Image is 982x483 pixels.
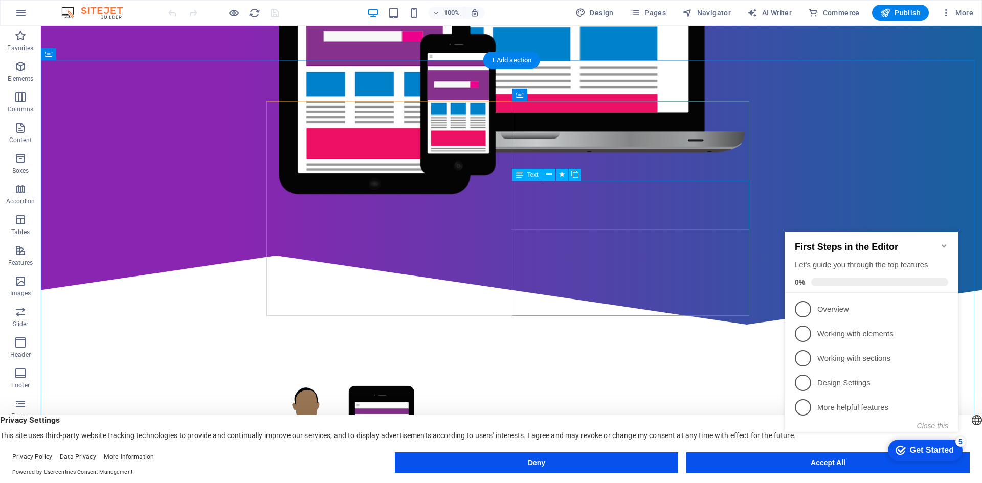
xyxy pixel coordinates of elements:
[37,186,160,196] p: More helpful features
[10,289,31,297] p: Images
[8,75,34,83] p: Elements
[11,228,30,236] p: Tables
[8,105,33,113] p: Columns
[571,5,618,21] div: Design (Ctrl+Alt+Y)
[682,8,731,18] span: Navigator
[160,25,168,33] div: Minimize checklist
[941,8,973,18] span: More
[14,61,31,70] span: 0%
[8,259,33,267] p: Features
[527,172,539,178] span: Text
[249,7,260,19] i: Reload page
[248,7,260,19] button: reload
[872,5,929,21] button: Publish
[575,8,614,18] span: Design
[9,136,32,144] p: Content
[678,5,735,21] button: Navigator
[11,412,30,420] p: Forms
[59,7,136,19] img: Editor Logo
[14,25,168,36] h2: First Steps in the Editor
[37,161,160,172] p: Design Settings
[137,205,168,213] button: Close this
[804,5,864,21] button: Commerce
[4,154,178,178] li: Design Settings
[10,351,31,359] p: Header
[13,320,29,328] p: Slider
[228,7,240,19] button: Click here to leave preview mode and continue editing
[12,167,29,175] p: Boxes
[483,52,540,69] div: + Add section
[571,5,618,21] button: Design
[937,5,977,21] button: More
[443,7,460,19] h6: 100%
[808,8,860,18] span: Commerce
[37,112,160,123] p: Working with elements
[129,229,173,238] div: Get Started
[11,381,30,389] p: Footer
[626,5,670,21] button: Pages
[175,220,185,230] div: 5
[4,80,178,105] li: Overview
[107,223,182,244] div: Get Started 5 items remaining, 0% complete
[428,7,464,19] button: 100%
[4,178,178,203] li: More helpful features
[743,5,796,21] button: AI Writer
[14,43,168,54] div: Let's guide you through the top features
[4,129,178,154] li: Working with sections
[880,8,921,18] span: Publish
[37,87,160,98] p: Overview
[6,197,35,205] p: Accordion
[37,136,160,147] p: Working with sections
[7,44,33,52] p: Favorites
[4,105,178,129] li: Working with elements
[470,8,479,17] i: On resize automatically adjust zoom level to fit chosen device.
[747,8,792,18] span: AI Writer
[630,8,666,18] span: Pages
